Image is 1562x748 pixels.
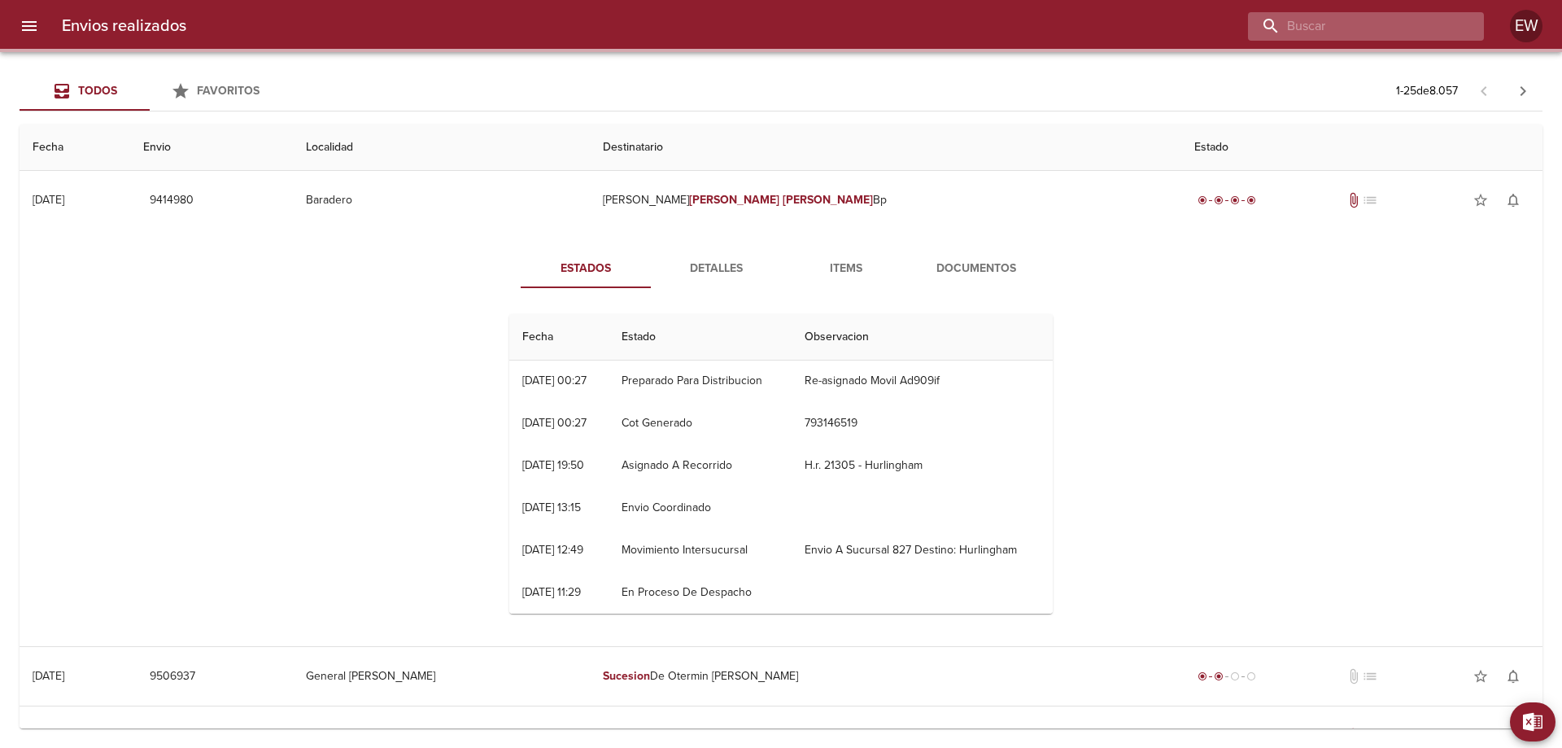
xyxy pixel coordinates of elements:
[1464,82,1503,98] span: Pagina anterior
[1510,702,1555,741] button: Exportar Excel
[1214,195,1224,205] span: radio_button_checked
[1464,660,1497,693] button: Agregar a favoritos
[791,259,901,279] span: Items
[522,374,587,387] div: [DATE] 00:27
[1510,10,1542,42] div: EW
[609,402,792,444] td: Cot Generado
[792,360,1053,402] td: Re-asignado Movil Ad909if
[689,193,779,207] em: [PERSON_NAME]
[1198,671,1207,681] span: radio_button_checked
[783,193,873,207] em: [PERSON_NAME]
[33,728,64,742] div: [DATE]
[609,487,792,529] td: Envio Coordinado
[1497,660,1529,693] button: Activar notificaciones
[1194,668,1259,685] div: Despachado
[609,529,792,571] td: Movimiento Intersucursal
[530,259,641,279] span: Estados
[33,669,64,683] div: [DATE]
[150,190,194,211] span: 9414980
[1194,728,1259,744] div: Entregado
[609,314,792,361] th: Estado
[522,416,587,430] div: [DATE] 00:27
[1464,184,1497,217] button: Agregar a favoritos
[1396,83,1458,99] p: 1 - 25 de 8.057
[1181,125,1542,171] th: Estado
[590,171,1181,230] td: [PERSON_NAME] Bp
[521,249,1041,288] div: Tabs detalle de guia
[143,186,200,216] button: 9414980
[150,667,195,687] span: 9506937
[1246,671,1256,681] span: radio_button_unchecked
[150,726,195,746] span: 9507249
[1230,195,1240,205] span: radio_button_checked
[1230,671,1240,681] span: radio_button_unchecked
[1346,668,1362,685] span: No tiene documentos adjuntos
[1346,192,1362,208] span: Tiene documentos adjuntos
[792,444,1053,487] td: H.r. 21305 - Hurlingham
[1473,192,1489,208] span: star_border
[197,84,260,98] span: Favoritos
[1198,195,1207,205] span: radio_button_checked
[522,501,581,514] div: [DATE] 13:15
[1473,668,1489,685] span: star_border
[1246,195,1256,205] span: radio_button_checked
[33,193,64,207] div: [DATE]
[590,125,1181,171] th: Destinatario
[293,171,590,230] td: Baradero
[609,571,792,614] td: En Proceso De Despacho
[20,125,130,171] th: Fecha
[609,444,792,487] td: Asignado A Recorrido
[1346,728,1362,744] span: Tiene documentos adjuntos
[590,647,1181,706] td: De Otermin [PERSON_NAME]
[1362,192,1378,208] span: No tiene pedido asociado
[509,314,609,361] th: Fecha
[1362,668,1378,685] span: No tiene pedido asociado
[921,259,1032,279] span: Documentos
[689,728,779,742] em: [PERSON_NAME]
[792,529,1053,571] td: Envio A Sucursal 827 Destino: Hurlingham
[522,543,583,557] div: [DATE] 12:49
[1497,184,1529,217] button: Activar notificaciones
[1505,192,1521,208] span: notifications_none
[609,360,792,402] td: Preparado Para Distribucion
[1473,728,1489,744] span: star_border
[792,402,1053,444] td: 793146519
[1362,728,1378,744] span: No tiene pedido asociado
[1194,192,1259,208] div: Entregado
[1248,12,1456,41] input: buscar
[1505,728,1521,744] span: notifications_none
[1510,10,1542,42] div: Abrir información de usuario
[661,259,771,279] span: Detalles
[20,72,280,111] div: Tabs Envios
[130,125,294,171] th: Envio
[1214,671,1224,681] span: radio_button_checked
[78,84,117,98] span: Todos
[1503,72,1542,111] span: Pagina siguiente
[293,647,590,706] td: General [PERSON_NAME]
[62,13,186,39] h6: Envios realizados
[1505,668,1521,685] span: notifications_none
[509,229,1053,614] table: Tabla de seguimiento
[143,662,202,692] button: 9506937
[792,314,1053,361] th: Observacion
[293,125,590,171] th: Localidad
[522,585,581,599] div: [DATE] 11:29
[10,7,49,46] button: menu
[603,669,650,683] em: Sucesion
[522,458,584,472] div: [DATE] 19:50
